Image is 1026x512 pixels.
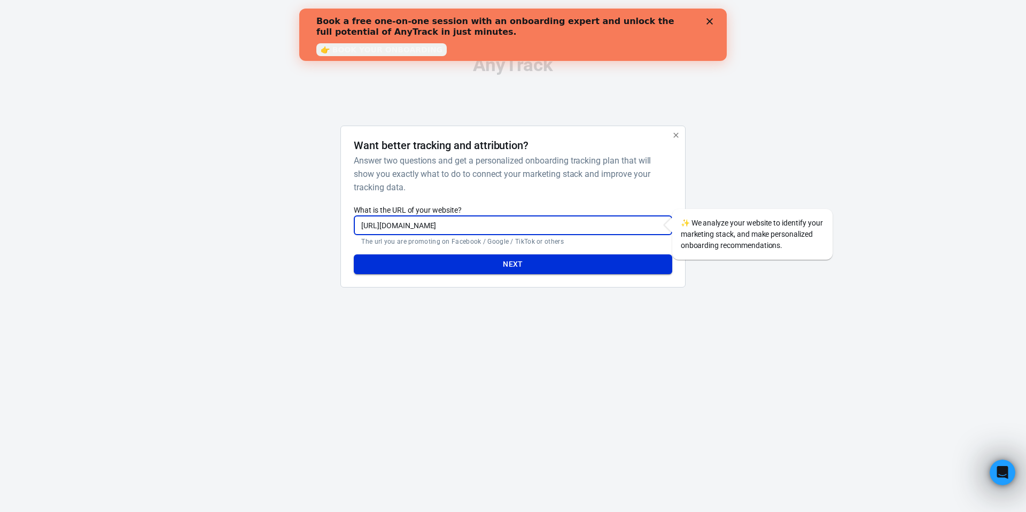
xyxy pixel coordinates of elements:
div: We analyze your website to identify your marketing stack, and make personalized onboarding recomm... [672,209,833,260]
div: AnyTrack [246,56,780,74]
iframe: Intercom live chat [990,460,1015,485]
button: Next [354,254,672,274]
p: The url you are promoting on Facebook / Google / TikTok or others [361,237,664,246]
div: Close [407,10,418,16]
h4: Want better tracking and attribution? [354,139,528,152]
span: sparkles [681,219,690,227]
input: https://yourwebsite.com/landing-page [354,215,672,235]
label: What is the URL of your website? [354,205,672,215]
h6: Answer two questions and get a personalized onboarding tracking plan that will show you exactly w... [354,154,667,194]
iframe: Intercom live chat banner [299,9,727,61]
